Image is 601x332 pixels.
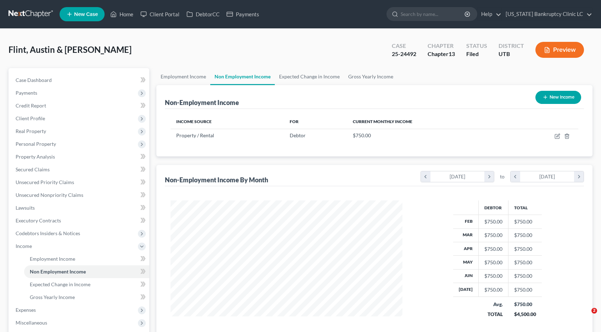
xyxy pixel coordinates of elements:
i: chevron_right [484,171,494,182]
div: [DATE] [430,171,485,182]
span: Personal Property [16,141,56,147]
i: chevron_left [421,171,430,182]
span: 13 [449,50,455,57]
span: Current Monthly Income [353,119,412,124]
a: Payments [223,8,263,21]
a: Unsecured Nonpriority Claims [10,189,149,201]
iframe: Intercom live chat [577,308,594,325]
a: Client Portal [137,8,183,21]
td: $750.00 [508,215,542,228]
td: $750.00 [508,283,542,297]
td: $750.00 [508,256,542,269]
div: $750.00 [484,245,502,253]
span: Income [16,243,32,249]
th: [DATE] [453,283,479,297]
a: Secured Claims [10,163,149,176]
span: Credit Report [16,103,46,109]
div: $750.00 [484,232,502,239]
th: Apr [453,242,479,255]
span: Flint, Austin & [PERSON_NAME] [9,44,132,55]
div: Non-Employment Income [165,98,239,107]
div: $750.00 [484,272,502,280]
th: Jun [453,269,479,283]
button: Preview [535,42,584,58]
th: May [453,256,479,269]
a: Non Employment Income [24,265,149,278]
a: Employment Income [24,253,149,265]
span: Unsecured Priority Claims [16,179,74,185]
div: $750.00 [514,301,536,308]
a: [US_STATE] Bankruptcy Clinic LC [502,8,592,21]
div: $4,500.00 [514,311,536,318]
span: Real Property [16,128,46,134]
a: Property Analysis [10,150,149,163]
span: Debtor [290,132,306,138]
div: Chapter [428,42,455,50]
a: Gross Yearly Income [24,291,149,304]
div: District [499,42,524,50]
div: Chapter [428,50,455,58]
div: $750.00 [484,286,502,293]
span: Expected Change in Income [30,281,90,287]
button: New Income [535,91,581,104]
span: 2 [591,308,597,314]
span: Property Analysis [16,154,55,160]
span: Payments [16,90,37,96]
div: Filed [466,50,487,58]
td: $750.00 [508,269,542,283]
span: $750.00 [353,132,371,138]
a: Home [107,8,137,21]
span: New Case [74,12,98,17]
div: Case [392,42,416,50]
span: Expenses [16,307,36,313]
input: Search by name... [401,7,466,21]
div: Avg. [484,301,503,308]
div: $750.00 [484,218,502,225]
a: Executory Contracts [10,214,149,227]
span: Income Source [176,119,212,124]
a: Unsecured Priority Claims [10,176,149,189]
span: Case Dashboard [16,77,52,83]
i: chevron_left [511,171,520,182]
span: Codebtors Insiders & Notices [16,230,80,236]
a: Employment Income [156,68,210,85]
div: [DATE] [520,171,574,182]
span: Employment Income [30,256,75,262]
a: Expected Change in Income [24,278,149,291]
a: DebtorCC [183,8,223,21]
div: UTB [499,50,524,58]
span: Property / Rental [176,132,214,138]
div: Status [466,42,487,50]
a: Gross Yearly Income [344,68,397,85]
span: Gross Yearly Income [30,294,75,300]
span: Client Profile [16,115,45,121]
div: Non-Employment Income By Month [165,176,268,184]
span: Non Employment Income [30,269,86,275]
span: Secured Claims [16,166,50,172]
th: Debtor [479,200,508,215]
div: 25-24492 [392,50,416,58]
span: Executory Contracts [16,217,61,223]
span: Lawsuits [16,205,35,211]
div: TOTAL [484,311,503,318]
th: Feb [453,215,479,228]
span: to [500,173,505,180]
a: Credit Report [10,99,149,112]
td: $750.00 [508,242,542,255]
span: Miscellaneous [16,320,47,326]
th: Mar [453,228,479,242]
a: Lawsuits [10,201,149,214]
th: Total [508,200,542,215]
i: chevron_right [574,171,584,182]
a: Case Dashboard [10,74,149,87]
div: $750.00 [484,259,502,266]
a: Help [478,8,501,21]
span: Unsecured Nonpriority Claims [16,192,83,198]
span: For [290,119,299,124]
a: Non Employment Income [210,68,275,85]
td: $750.00 [508,228,542,242]
a: Expected Change in Income [275,68,344,85]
